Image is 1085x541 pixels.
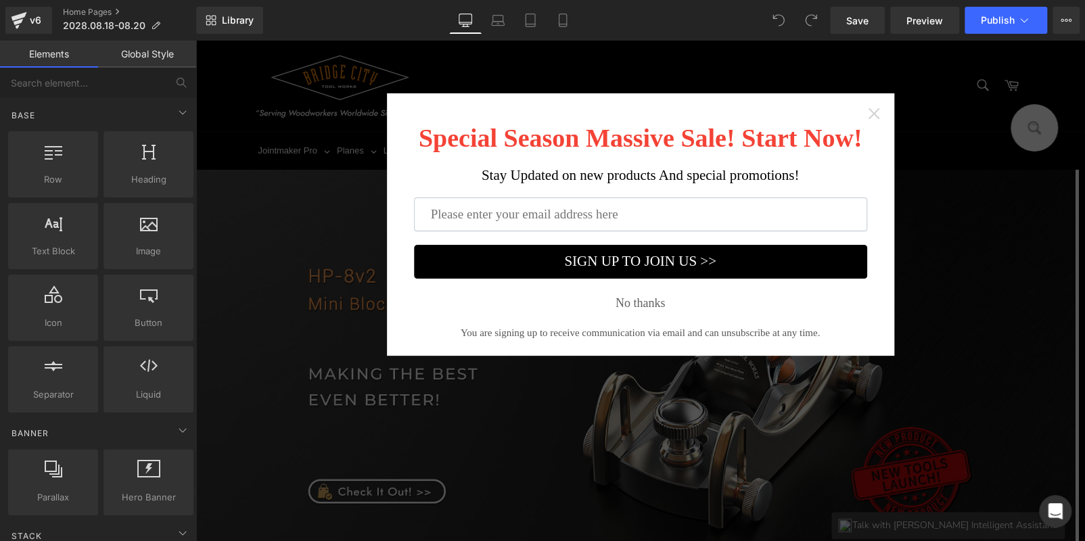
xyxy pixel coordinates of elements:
[218,287,672,298] div: You are signing up to receive communication via email and can unsubscribe at any time.
[672,66,685,80] a: Close widget
[108,387,189,402] span: Liquid
[108,490,189,504] span: Hero Banner
[108,316,189,330] span: Button
[108,244,189,258] span: Image
[218,157,672,191] input: Please enter your email address here
[12,490,94,504] span: Parallax
[482,7,514,34] a: Laptop
[5,7,52,34] a: v6
[514,7,547,34] a: Tablet
[547,7,579,34] a: Mobile
[10,427,50,440] span: Banner
[12,244,94,258] span: Text Block
[222,14,254,26] span: Library
[12,172,94,187] span: Row
[846,14,869,28] span: Save
[218,87,672,109] h1: Special Season Massive Sale! Start Now!
[108,172,189,187] span: Heading
[63,7,196,18] a: Home Pages
[10,109,37,122] span: Base
[98,41,196,68] a: Global Style
[765,7,792,34] button: Undo
[420,256,470,269] div: No thanks
[890,7,959,34] a: Preview
[906,14,943,28] span: Preview
[965,7,1047,34] button: Publish
[798,7,825,34] button: Redo
[63,20,145,31] span: 2028.08.18-08.20
[1053,7,1080,34] button: More
[449,7,482,34] a: Desktop
[218,126,672,143] div: Stay Updated on new products And special promotions!
[27,11,44,29] div: v6
[12,316,94,330] span: Icon
[218,204,672,238] button: SIGN UP TO JOIN US >>
[196,7,263,34] a: New Library
[1039,495,1071,527] div: Open Intercom Messenger
[981,15,1015,26] span: Publish
[12,387,94,402] span: Separator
